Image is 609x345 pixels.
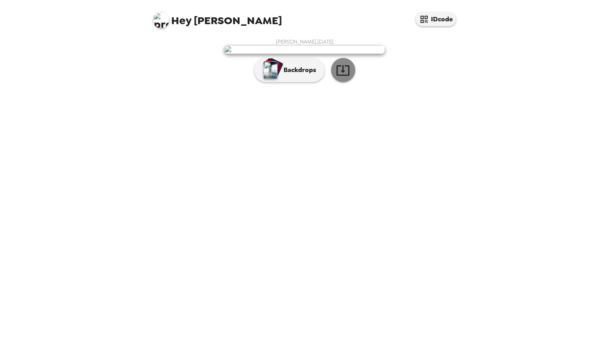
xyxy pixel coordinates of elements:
[171,13,191,28] span: Hey
[280,65,316,75] p: Backdrops
[153,12,169,28] img: profile pic
[254,58,325,82] button: Backdrops
[276,38,333,45] span: [PERSON_NAME] , [DATE]
[153,8,282,26] span: [PERSON_NAME]
[416,12,456,26] button: IDcode
[224,45,385,54] img: user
